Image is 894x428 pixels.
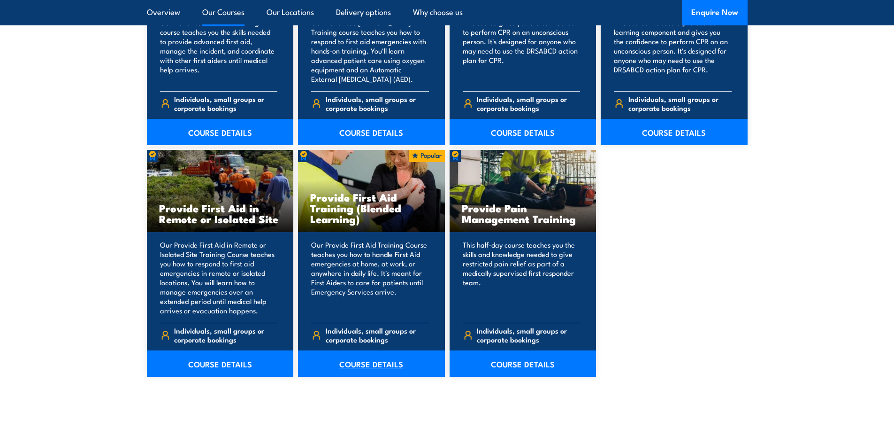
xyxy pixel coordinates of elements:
a: COURSE DETAILS [450,350,596,377]
span: Individuals, small groups or corporate bookings [174,326,277,344]
h3: Provide Pain Management Training [462,202,584,224]
a: COURSE DETAILS [298,119,445,145]
h3: Provide First Aid in Remote or Isolated Site [159,202,282,224]
a: COURSE DETAILS [147,350,294,377]
p: Our Provide First Aid in Remote or Isolated Site Training Course teaches you how to respond to fi... [160,240,278,315]
p: Our Advanced [MEDICAL_DATA] Training course teaches you how to respond to first aid emergencies w... [311,18,429,84]
h3: Provide First Aid Training (Blended Learning) [310,192,433,224]
span: Individuals, small groups or corporate bookings [326,94,429,112]
p: This course includes a pre-course learning component and gives you the confidence to perform CPR ... [614,18,732,84]
a: COURSE DETAILS [450,119,596,145]
a: COURSE DETAILS [601,119,748,145]
span: Individuals, small groups or corporate bookings [628,94,732,112]
span: Individuals, small groups or corporate bookings [477,326,580,344]
p: This half-day course teaches you the skills and knowledge needed to give restricted pain relief a... [463,240,581,315]
span: Individuals, small groups or corporate bookings [326,326,429,344]
a: COURSE DETAILS [298,350,445,377]
p: Our Advanced First Aid training course teaches you the skills needed to provide advanced first ai... [160,18,278,84]
p: Our Provide First Aid Training Course teaches you how to handle First Aid emergencies at home, at... [311,240,429,315]
span: Individuals, small groups or corporate bookings [477,94,580,112]
p: This course gives you the confidence to perform CPR on an unconscious person. It's designed for a... [463,18,581,84]
a: COURSE DETAILS [147,119,294,145]
span: Individuals, small groups or corporate bookings [174,94,277,112]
